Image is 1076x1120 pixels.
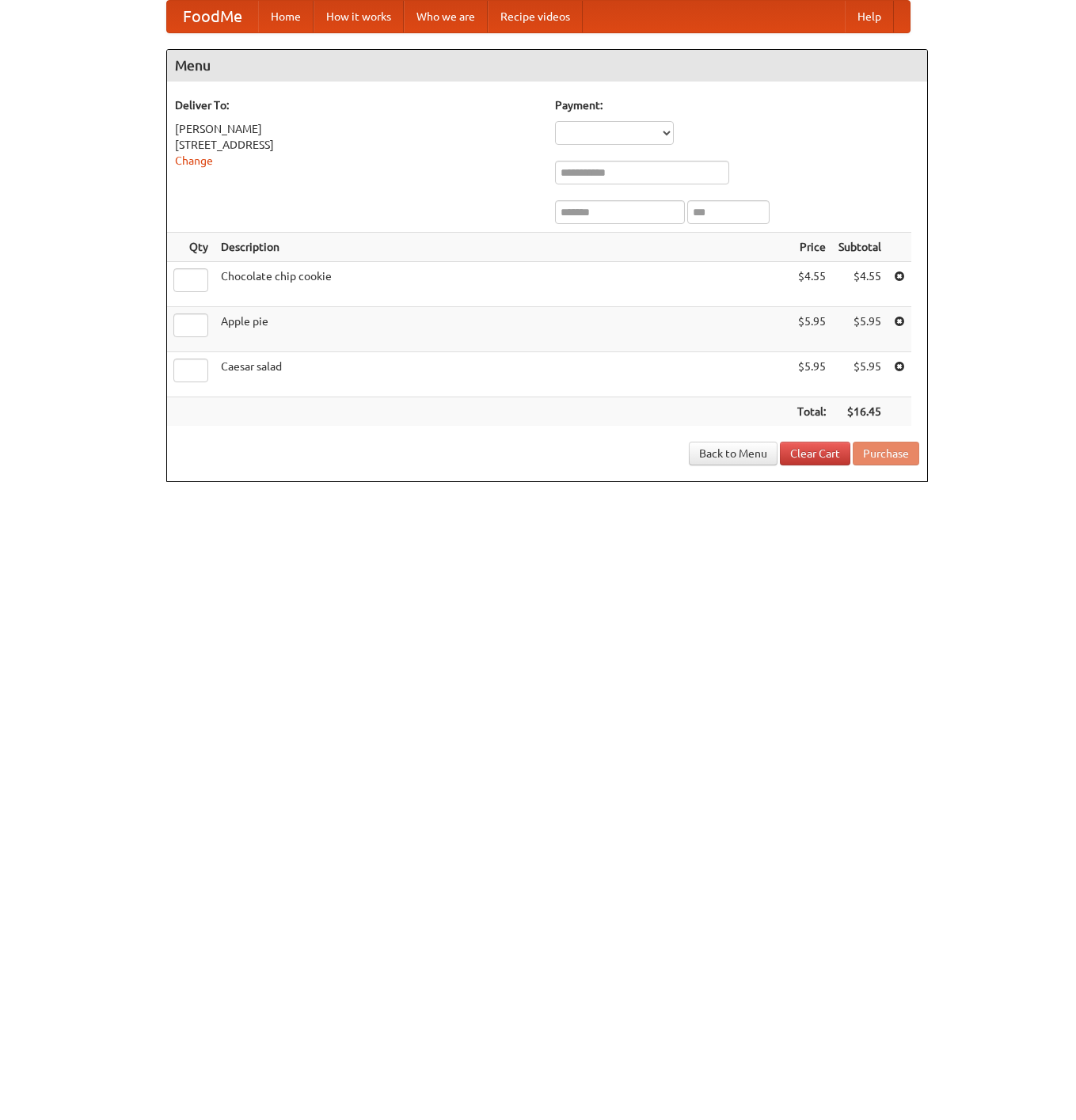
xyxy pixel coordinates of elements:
[853,442,919,465] button: Purchase
[780,442,850,465] a: Clear Cart
[845,1,894,32] a: Help
[175,121,539,137] div: [PERSON_NAME]
[175,97,539,113] h5: Deliver To:
[791,262,832,307] td: $4.55
[791,233,832,262] th: Price
[791,307,832,352] td: $5.95
[258,1,314,32] a: Home
[832,352,888,397] td: $5.95
[555,97,919,113] h5: Payment:
[175,137,539,153] div: [STREET_ADDRESS]
[175,154,213,167] a: Change
[791,352,832,397] td: $5.95
[167,233,215,262] th: Qty
[832,307,888,352] td: $5.95
[832,397,888,427] th: $16.45
[404,1,488,32] a: Who we are
[488,1,583,32] a: Recipe videos
[791,397,832,427] th: Total:
[167,1,258,32] a: FoodMe
[314,1,404,32] a: How it works
[215,307,791,352] td: Apple pie
[215,233,791,262] th: Description
[832,233,888,262] th: Subtotal
[832,262,888,307] td: $4.55
[215,262,791,307] td: Chocolate chip cookie
[689,442,778,465] a: Back to Menu
[167,50,927,82] h4: Menu
[215,352,791,397] td: Caesar salad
